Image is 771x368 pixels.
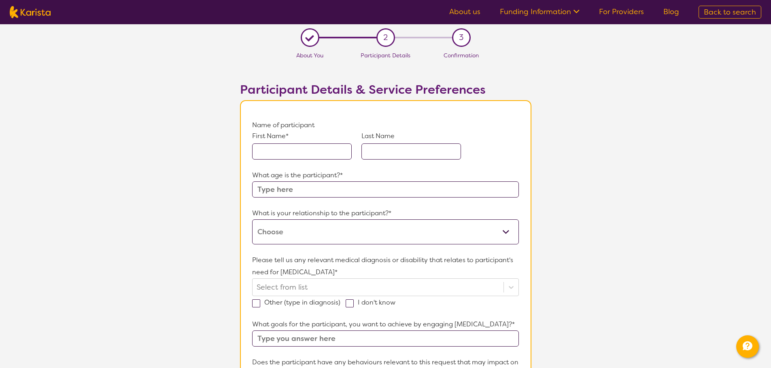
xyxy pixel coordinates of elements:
[296,52,323,59] span: About You
[252,298,346,307] label: Other (type in diagnosis)
[252,119,518,131] p: Name of participant
[500,7,580,17] a: Funding Information
[252,169,518,181] p: What age is the participant?*
[252,254,518,278] p: Please tell us any relevant medical diagnosis or disability that relates to participant's need fo...
[240,82,531,97] h2: Participant Details & Service Preferences
[304,32,316,44] div: L
[361,52,410,59] span: Participant Details
[704,7,756,17] span: Back to search
[383,32,388,44] span: 2
[459,32,463,44] span: 3
[361,131,461,141] p: Last Name
[663,7,679,17] a: Blog
[346,298,401,307] label: I don't know
[252,181,518,198] input: Type here
[252,207,518,219] p: What is your relationship to the participant?*
[599,7,644,17] a: For Providers
[252,318,518,330] p: What goals for the participant, you want to achieve by engaging [MEDICAL_DATA]?*
[252,131,352,141] p: First Name*
[449,7,480,17] a: About us
[444,52,479,59] span: Confirmation
[10,6,51,18] img: Karista logo
[252,330,518,347] input: Type you answer here
[736,335,759,358] button: Channel Menu
[699,6,761,19] a: Back to search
